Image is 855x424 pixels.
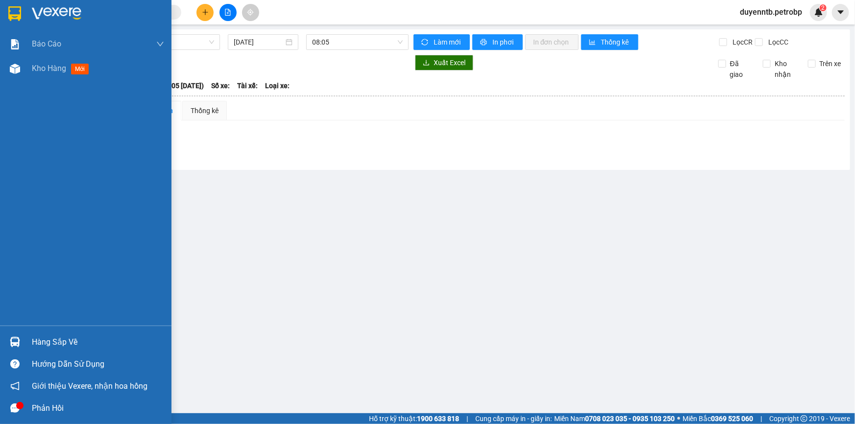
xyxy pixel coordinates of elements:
span: 2 [821,4,825,11]
button: In đơn chọn [525,34,579,50]
button: caret-down [832,4,849,21]
div: Hàng sắp về [32,335,164,350]
span: Cung cấp máy in - giấy in: [475,413,552,424]
span: Tài xế: [237,80,258,91]
span: caret-down [836,8,845,17]
span: Lọc CC [764,37,790,47]
button: downloadXuất Excel [415,55,473,71]
span: sync [421,39,430,47]
span: notification [10,381,20,391]
span: Kho hàng [32,64,66,73]
button: bar-chartThống kê [581,34,638,50]
span: ⚪️ [677,417,680,421]
sup: 2 [820,4,827,11]
button: syncLàm mới [414,34,470,50]
span: In phơi [492,37,515,47]
img: icon-new-feature [814,8,823,17]
img: warehouse-icon [10,64,20,74]
span: Miền Bắc [683,413,753,424]
strong: 0708 023 035 - 0935 103 250 [585,415,675,423]
span: Làm mới [434,37,462,47]
span: | [760,413,762,424]
img: solution-icon [10,39,20,49]
div: Phản hồi [32,401,164,416]
strong: 1900 633 818 [417,415,459,423]
span: Lọc CR [729,37,754,47]
img: warehouse-icon [10,337,20,347]
span: aim [247,9,254,16]
span: Giới thiệu Vexere, nhận hoa hồng [32,380,147,392]
span: Thống kê [601,37,631,47]
input: 15/10/2025 [234,37,284,47]
img: logo-vxr [8,6,21,21]
button: file-add [220,4,237,21]
span: duyenntb.petrobp [732,6,810,18]
span: | [466,413,468,424]
span: printer [480,39,489,47]
span: plus [202,9,209,16]
span: Loại xe: [265,80,290,91]
span: question-circle [10,359,20,369]
strong: 0369 525 060 [711,415,753,423]
button: printerIn phơi [472,34,523,50]
span: Đã giao [726,58,756,80]
div: Thống kê [191,105,219,116]
span: 08:05 [312,35,403,49]
span: file-add [224,9,231,16]
span: Hỗ trợ kỹ thuật: [369,413,459,424]
span: Kho nhận [771,58,800,80]
span: Miền Nam [554,413,675,424]
span: copyright [801,415,807,422]
span: down [156,40,164,48]
span: mới [71,64,89,74]
span: Trên xe [816,58,845,69]
span: Báo cáo [32,38,61,50]
span: message [10,403,20,413]
button: plus [196,4,214,21]
span: Số xe: [211,80,230,91]
span: bar-chart [589,39,597,47]
button: aim [242,4,259,21]
div: Hướng dẫn sử dụng [32,357,164,372]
